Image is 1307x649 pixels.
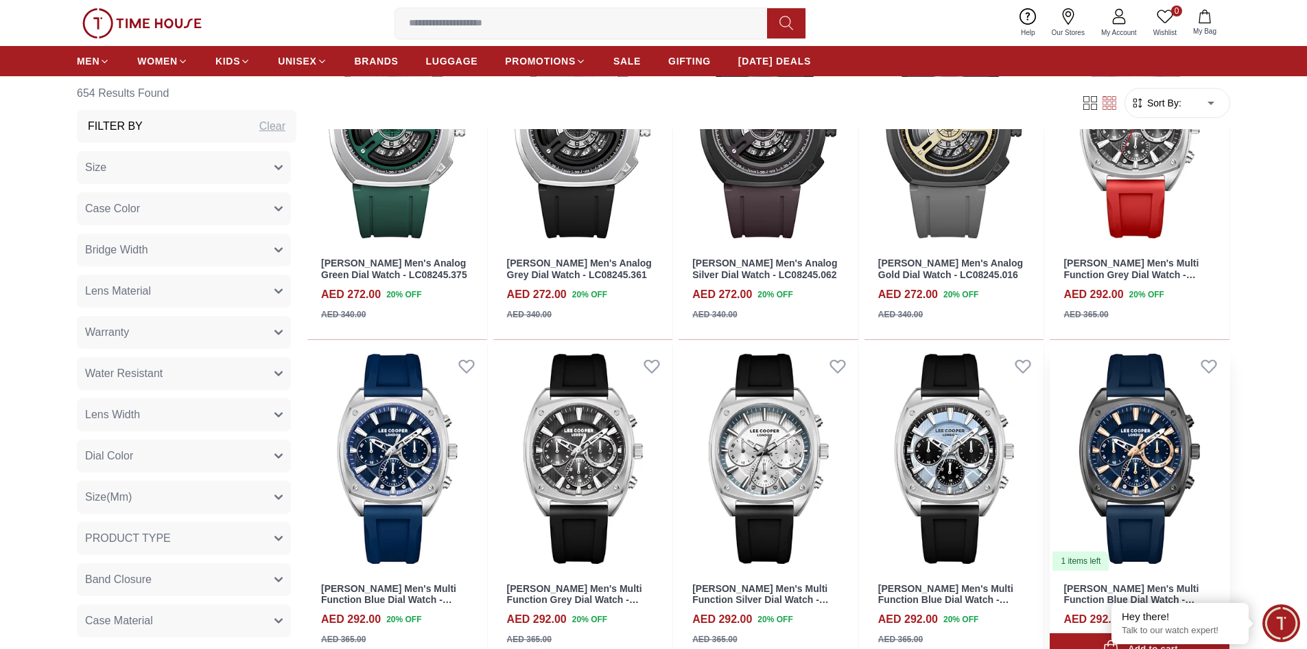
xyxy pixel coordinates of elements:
[77,522,291,555] button: PRODUCT TYPE
[77,234,291,266] button: Bridge Width
[738,49,811,73] a: [DATE] DEALS
[1096,27,1142,38] span: My Account
[613,49,641,73] a: SALE
[1122,625,1238,637] p: Talk to our watch expert!
[137,49,188,73] a: WOMEN
[386,613,421,626] span: 20 % OFF
[85,530,171,547] span: PRODUCT TYPE
[278,49,327,73] a: UNISEX
[507,633,552,646] div: AED 365.00
[1013,5,1044,41] a: Help
[507,611,567,628] h4: AED 292.00
[77,440,291,472] button: Dial Color
[864,345,1044,572] img: Lee Cooper Men's Multi Function Blue Dial Watch - LC08237.301
[77,77,296,110] h6: 654 Results Found
[386,288,421,301] span: 20 % OFF
[307,21,487,247] img: Lee Cooper Men's Analog Green Dial Watch - LC08245.375
[77,481,291,514] button: Size(Mm)
[137,54,178,68] span: WOMEN
[355,49,399,73] a: BRANDS
[1063,308,1108,321] div: AED 365.00
[1148,27,1182,38] span: Wishlist
[1050,345,1229,572] a: Lee Cooper Men's Multi Function Blue Dial Watch - LC08237.0991 items left
[1131,96,1181,110] button: Sort By:
[307,345,487,572] a: Lee Cooper Men's Multi Function Blue Dial Watch - LC08237.399
[692,308,737,321] div: AED 340.00
[738,54,811,68] span: [DATE] DEALS
[321,611,381,628] h4: AED 292.00
[77,398,291,431] button: Lens Width
[572,288,607,301] span: 20 % OFF
[878,611,938,628] h4: AED 292.00
[321,258,467,280] a: [PERSON_NAME] Men's Analog Green Dial Watch - LC08245.375
[692,286,752,303] h4: AED 272.00
[85,242,148,258] span: Bridge Width
[77,357,291,390] button: Water Resistant
[1044,5,1093,41] a: Our Stores
[215,49,250,73] a: KIDS
[1050,21,1229,247] img: Lee Cooper Men's Multi Function Grey Dial Watch - LC08237.468
[1188,26,1222,36] span: My Bag
[1145,5,1185,41] a: 0Wishlist
[679,345,858,572] img: Lee Cooper Men's Multi Function Silver Dial Watch - LC08237.331
[507,286,567,303] h4: AED 272.00
[77,49,110,73] a: MEN
[572,613,607,626] span: 20 % OFF
[85,159,106,176] span: Size
[355,54,399,68] span: BRANDS
[85,407,140,423] span: Lens Width
[77,192,291,225] button: Case Color
[77,275,291,308] button: Lens Material
[215,54,240,68] span: KIDS
[613,54,641,68] span: SALE
[77,54,99,68] span: MEN
[878,583,1013,617] a: [PERSON_NAME] Men's Multi Function Blue Dial Watch - LC08237.301
[426,49,478,73] a: LUGGAGE
[878,258,1023,280] a: [PERSON_NAME] Men's Analog Gold Dial Watch - LC08245.016
[321,308,366,321] div: AED 340.00
[943,613,978,626] span: 20 % OFF
[85,365,163,382] span: Water Resistant
[321,286,381,303] h4: AED 272.00
[668,49,711,73] a: GIFTING
[1144,96,1181,110] span: Sort By:
[85,201,140,217] span: Case Color
[1063,583,1199,617] a: [PERSON_NAME] Men's Multi Function Blue Dial Watch - LC08237.099
[507,308,552,321] div: AED 340.00
[1171,5,1182,16] span: 0
[1050,345,1229,572] img: Lee Cooper Men's Multi Function Blue Dial Watch - LC08237.099
[1185,7,1225,39] button: My Bag
[85,489,132,505] span: Size(Mm)
[1122,610,1238,624] div: Hey there!
[679,21,858,247] a: Lee Cooper Men's Analog Silver Dial Watch - LC08245.062
[1015,27,1041,38] span: Help
[321,583,456,617] a: [PERSON_NAME] Men's Multi Function Blue Dial Watch - LC08237.399
[692,258,837,280] a: [PERSON_NAME] Men's Analog Silver Dial Watch - LC08245.062
[77,316,291,349] button: Warranty
[493,345,673,572] img: Lee Cooper Men's Multi Function Grey Dial Watch - LC08237.361
[321,633,366,646] div: AED 365.00
[1052,551,1109,571] div: 1 items left
[507,583,642,617] a: [PERSON_NAME] Men's Multi Function Grey Dial Watch - LC08237.361
[493,21,673,247] img: Lee Cooper Men's Analog Grey Dial Watch - LC08245.361
[864,21,1044,247] a: Lee Cooper Men's Analog Gold Dial Watch - LC08245.016
[692,583,829,617] a: [PERSON_NAME] Men's Multi Function Silver Dial Watch - LC08237.331
[1262,604,1300,642] div: Chat Widget
[259,118,285,135] div: Clear
[692,633,737,646] div: AED 365.00
[1129,288,1164,301] span: 20 % OFF
[426,54,478,68] span: LUGGAGE
[668,54,711,68] span: GIFTING
[85,283,151,299] span: Lens Material
[85,324,129,341] span: Warranty
[757,613,792,626] span: 20 % OFF
[943,288,978,301] span: 20 % OFF
[77,604,291,637] button: Case Material
[505,54,576,68] span: PROMOTIONS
